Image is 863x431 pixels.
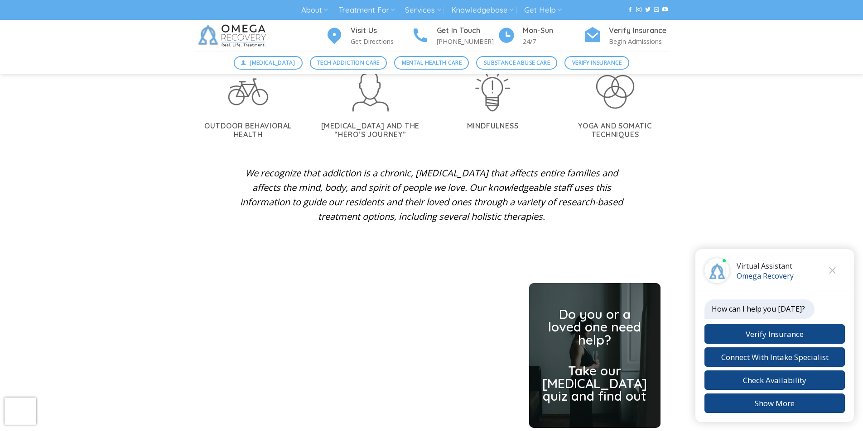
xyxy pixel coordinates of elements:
a: Verify Insurance Begin Admissions [583,25,670,47]
p: [PHONE_NUMBER] [437,36,497,47]
span: [MEDICAL_DATA] [250,58,295,67]
a: Verify Insurance [564,56,629,70]
a: Services [405,2,441,19]
h4: Get In Touch [437,25,497,37]
span: Tech Addiction Care [317,58,380,67]
span: Substance Abuse Care [484,58,550,67]
h5: Outdoor Behavioral Health [194,122,303,139]
h4: Visit Us [351,25,411,37]
a: Follow on Facebook [627,7,633,13]
h2: Take our [MEDICAL_DATA] quiz and find out [542,365,647,403]
p: 24/7 [523,36,583,47]
h2: Do you or a loved one need help? [542,308,647,346]
h5: [MEDICAL_DATA] and the “Hero’s Journey” [316,122,425,139]
h5: Yoga and Somatic Techniques [561,122,670,139]
a: Visit Us Get Directions [325,25,411,47]
a: Mental Health Care [394,56,469,70]
p: Begin Admissions [609,36,670,47]
h4: Verify Insurance [609,25,670,37]
a: Follow on Twitter [645,7,651,13]
a: Tech Addiction Care [310,56,387,70]
a: Knowledgebase [451,2,514,19]
a: Follow on YouTube [662,7,668,13]
h5: Mindfulness [439,122,547,130]
h4: Mon-Sun [523,25,583,37]
span: Verify Insurance [572,58,622,67]
a: Follow on Instagram [636,7,641,13]
span: Mental Health Care [402,58,462,67]
a: Get In Touch [PHONE_NUMBER] [411,25,497,47]
a: Substance Abuse Care [476,56,557,70]
p: Get Directions [351,36,411,47]
em: We recognize that addiction is a chronic, [MEDICAL_DATA] that affects entire families and affects... [240,167,623,223]
a: Treatment For [338,2,395,19]
a: Send us an email [654,7,659,13]
a: About [301,2,328,19]
img: Omega Recovery [194,20,273,52]
a: Do you or a loved one need help? Take our [MEDICAL_DATA] quiz and find out [542,308,647,403]
a: Get Help [524,2,562,19]
a: [MEDICAL_DATA] [234,56,303,70]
